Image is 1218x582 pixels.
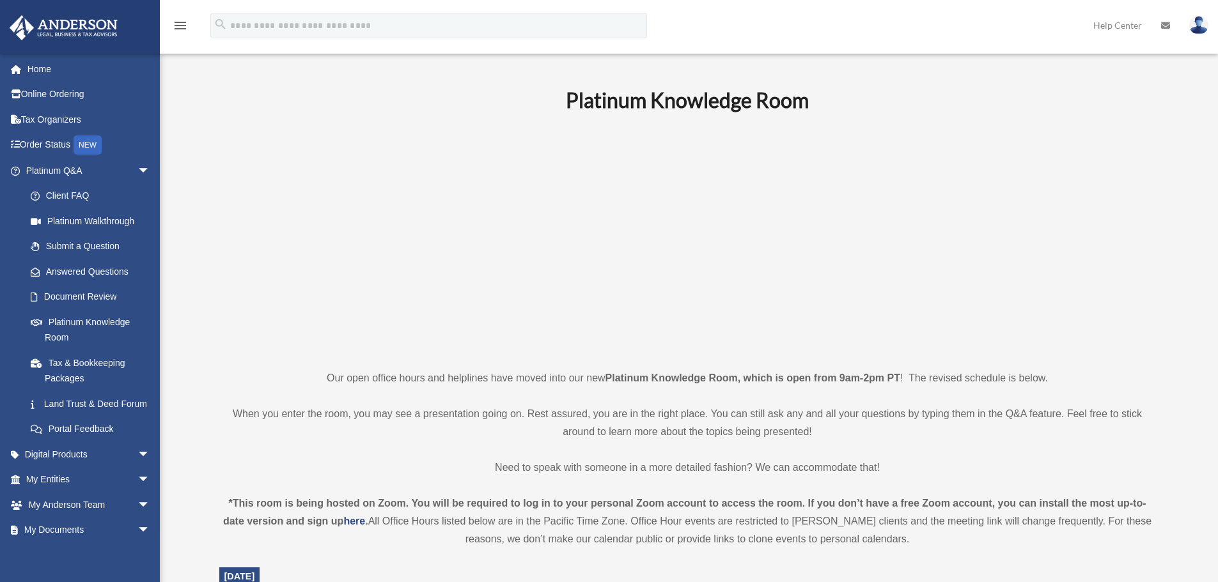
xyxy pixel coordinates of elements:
[223,498,1146,526] strong: *This room is being hosted on Zoom. You will be required to log in to your personal Zoom account ...
[343,516,365,526] a: here
[9,82,169,107] a: Online Ordering
[137,467,163,493] span: arrow_drop_down
[173,18,188,33] i: menu
[18,234,169,259] a: Submit a Question
[137,517,163,544] span: arrow_drop_down
[9,56,169,82] a: Home
[137,492,163,518] span: arrow_drop_down
[9,132,169,158] a: Order StatusNEW
[18,391,169,417] a: Land Trust & Deed Forum
[214,17,228,31] i: search
[496,130,879,346] iframe: 231110_Toby_KnowledgeRoom
[173,22,188,33] a: menu
[1189,16,1208,34] img: User Pic
[219,369,1156,387] p: Our open office hours and helplines have moved into our new ! The revised schedule is below.
[365,516,368,526] strong: .
[137,441,163,468] span: arrow_drop_down
[219,459,1156,477] p: Need to speak with someone in a more detailed fashion? We can accommodate that!
[9,107,169,132] a: Tax Organizers
[219,405,1156,441] p: When you enter the room, you may see a presentation going on. Rest assured, you are in the right ...
[18,350,169,391] a: Tax & Bookkeeping Packages
[9,158,169,183] a: Platinum Q&Aarrow_drop_down
[566,88,809,112] b: Platinum Knowledge Room
[9,467,169,493] a: My Entitiesarrow_drop_down
[18,284,169,310] a: Document Review
[219,494,1156,548] div: All Office Hours listed below are in the Pacific Time Zone. Office Hour events are restricted to ...
[137,158,163,184] span: arrow_drop_down
[224,571,255,581] span: [DATE]
[9,441,169,467] a: Digital Productsarrow_drop_down
[18,208,169,234] a: Platinum Walkthrough
[18,183,169,209] a: Client FAQ
[74,135,102,155] div: NEW
[18,417,169,442] a: Portal Feedback
[605,372,900,383] strong: Platinum Knowledge Room, which is open from 9am-2pm PT
[18,309,163,350] a: Platinum Knowledge Room
[9,517,169,543] a: My Documentsarrow_drop_down
[18,259,169,284] a: Answered Questions
[9,492,169,517] a: My Anderson Teamarrow_drop_down
[6,15,121,40] img: Anderson Advisors Platinum Portal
